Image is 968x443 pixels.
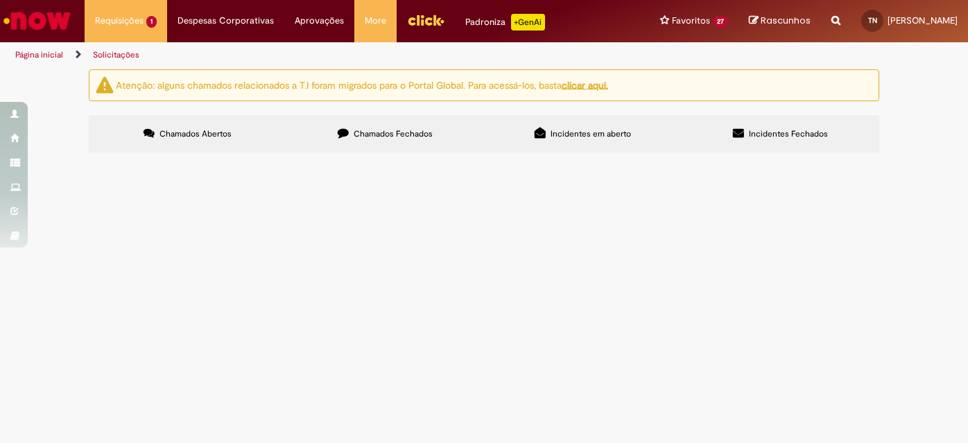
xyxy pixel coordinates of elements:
[1,7,73,35] img: ServiceNow
[551,128,631,139] span: Incidentes em aberto
[146,16,157,28] span: 1
[159,128,232,139] span: Chamados Abertos
[15,49,63,60] a: Página inicial
[95,14,144,28] span: Requisições
[761,14,811,27] span: Rascunhos
[93,49,139,60] a: Solicitações
[10,42,635,68] ul: Trilhas de página
[116,78,608,91] ng-bind-html: Atenção: alguns chamados relacionados a T.I foram migrados para o Portal Global. Para acessá-los,...
[354,128,433,139] span: Chamados Fechados
[672,14,710,28] span: Favoritos
[178,14,274,28] span: Despesas Corporativas
[868,16,877,25] span: TN
[562,78,608,91] a: clicar aqui.
[511,14,545,31] p: +GenAi
[888,15,958,26] span: [PERSON_NAME]
[407,10,444,31] img: click_logo_yellow_360x200.png
[713,16,728,28] span: 27
[295,14,344,28] span: Aprovações
[365,14,386,28] span: More
[749,15,811,28] a: Rascunhos
[465,14,545,31] div: Padroniza
[749,128,828,139] span: Incidentes Fechados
